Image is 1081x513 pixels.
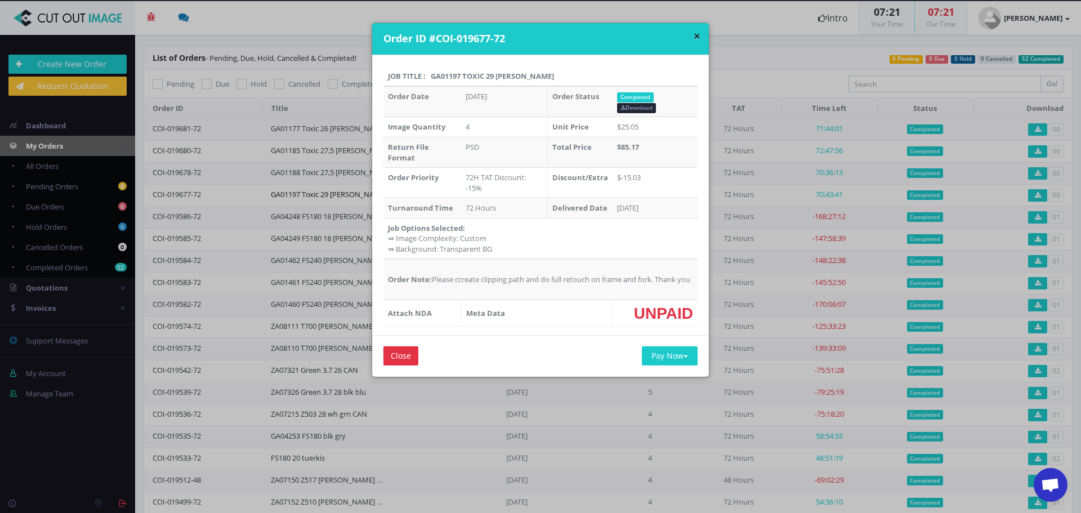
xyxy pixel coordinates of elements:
[466,308,505,318] strong: Meta Data
[552,172,608,182] strong: Discount/Extra
[388,308,432,318] strong: Attach NDA
[388,122,445,132] strong: Image Quantity
[642,346,698,365] button: Pay Now
[383,346,418,365] input: Close
[383,259,698,300] td: Please ccreate clipping path and do full retouch on frame and fork. Thank you
[383,66,698,87] th: Job Title : GA01197 Toxic 29 [PERSON_NAME]
[634,305,693,322] span: UNPAID
[388,274,432,284] strong: Order Note:
[461,198,547,218] td: 72 Hours
[461,86,547,117] td: [DATE]
[466,122,470,132] span: 4
[383,32,700,46] h4: Order ID #COI-019677-72
[694,30,700,42] button: ×
[617,142,639,152] strong: $85.17
[617,92,654,102] span: Completed
[461,168,547,198] td: 72H TAT Discount: -15%
[613,198,698,218] td: [DATE]
[617,103,656,113] a: Download
[383,218,698,259] td: ⇛ Image Complexity: Custom ⇛ Background: Transparent BG
[552,142,592,152] strong: Total Price
[613,117,698,137] td: $25.05
[1034,468,1067,502] div: Chat öffnen
[552,91,599,101] strong: Order Status
[388,223,465,233] strong: Job Options Selected:
[461,137,547,167] td: PSD
[388,142,429,163] strong: Return File Format
[552,203,607,213] strong: Delivered Date
[388,172,439,182] strong: Order Priority
[388,203,453,213] strong: Turnaround Time
[552,122,589,132] strong: Unit Price
[388,91,429,101] strong: Order Date
[613,168,698,198] td: $-15.03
